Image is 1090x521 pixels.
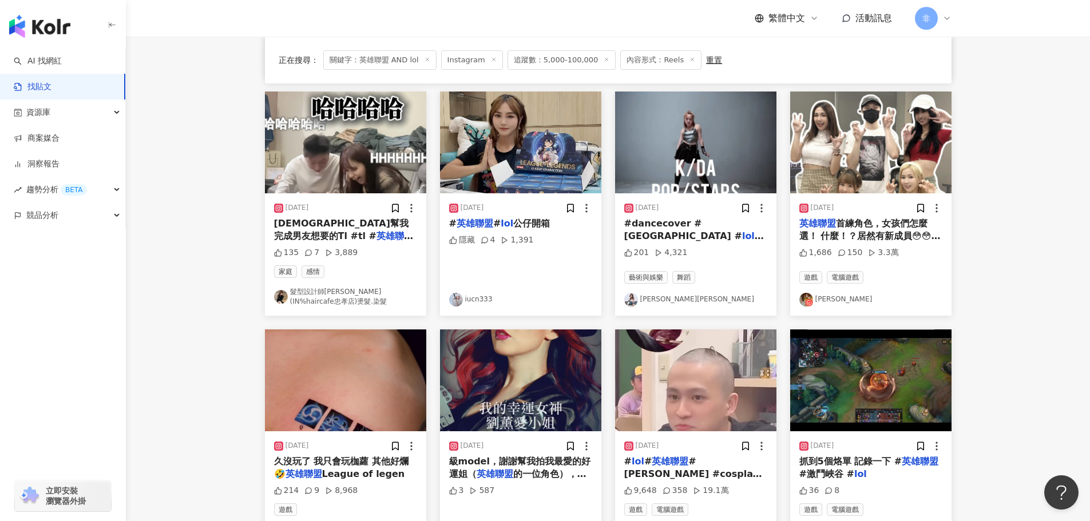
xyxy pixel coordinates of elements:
a: KOL Avatar[PERSON_NAME][PERSON_NAME] [624,293,767,307]
img: logo [9,15,70,38]
div: 201 [624,247,649,258]
span: #激鬥峽谷 # [799,468,854,479]
img: post-image [790,329,952,431]
mark: lol [854,468,867,479]
div: 19.1萬 [693,485,728,496]
mark: lol [501,218,513,229]
img: KOL Avatar [449,293,463,307]
span: 正在搜尋 ： [279,55,319,65]
div: [DATE] [636,203,659,213]
div: 9 [304,485,319,496]
mark: 英雄聯盟 [902,456,938,467]
img: KOL Avatar [799,293,813,307]
div: 135 [274,247,299,258]
div: [DATE] [286,441,309,451]
img: chrome extension [18,487,41,505]
span: #[PERSON_NAME] #cosplay #life [624,456,762,492]
span: 電腦遊戲 [652,503,688,516]
div: 8,968 [325,485,358,496]
div: 214 [274,485,299,496]
mark: 英雄聯盟 [286,468,322,479]
span: # [624,456,632,467]
span: 內容形式：Reels [620,50,701,70]
span: 感情 [302,265,324,278]
a: 商案媒合 [14,133,60,144]
img: post-image [265,329,426,431]
span: 級model，謝謝幫我拍我最愛的好運姐（ [449,456,590,479]
span: 活動訊息 [855,13,892,23]
div: 1,686 [799,247,832,258]
a: 找貼文 [14,81,51,93]
div: 1,391 [501,234,533,246]
img: KOL Avatar [274,290,288,304]
span: 公仔開箱 [513,218,550,229]
div: 4,321 [655,247,687,258]
a: KOL Avatariucn333 [449,293,592,307]
div: 3 [449,485,464,496]
div: BETA [61,184,87,196]
img: KOL Avatar [624,293,638,307]
span: 首練角色，女孩們怎麼選！ 什麼！？居然有新成員😳😳😳 - [DATE]第一次團練， 大家知道我們打什麼路嗎😎 @talonempress @psgtalon [799,218,941,293]
div: 9,648 [624,485,657,496]
mark: 英雄聯盟 [477,468,513,479]
div: 4 [481,234,496,246]
span: League of legen [322,468,405,479]
span: # [493,218,501,229]
span: rise [14,186,22,194]
span: 的一位角色），當然給她詮釋。fo [449,468,586,492]
span: 電腦遊戲 [827,503,863,516]
div: [DATE] [811,203,834,213]
mark: lol [632,456,644,467]
span: 立即安裝 瀏覽器外掛 [46,486,86,506]
span: 遊戲 [799,271,822,284]
div: 3,889 [325,247,358,258]
iframe: Help Scout Beacon - Open [1044,475,1079,510]
img: post-image [615,329,776,431]
span: 家庭 [274,265,297,278]
div: 7 [304,247,319,258]
mark: 英雄聯盟 [799,218,836,229]
div: 358 [663,485,688,496]
div: [DATE] [461,441,484,451]
span: 趨勢分析 [26,177,87,202]
mark: 英雄聯盟 [652,456,688,467]
div: 150 [838,247,863,258]
span: #dancecover #[GEOGRAPHIC_DATA] # [624,218,742,241]
mark: lol英雄聯盟 [624,230,764,254]
img: post-image [615,92,776,193]
span: 舞蹈 [672,271,695,284]
div: 3.3萬 [868,247,898,258]
img: post-image [265,92,426,193]
mark: 英雄聯盟 [457,218,493,229]
div: 重置 [706,55,722,65]
span: # [449,218,457,229]
div: [DATE] [636,441,659,451]
span: 遊戲 [624,503,647,516]
div: 8 [825,485,839,496]
span: 資源庫 [26,100,50,125]
span: 抓到5個烙單 記錄一下 # [799,456,902,467]
span: 遊戲 [799,503,822,516]
span: 藝術與娛樂 [624,271,668,284]
span: # [644,456,652,467]
div: 隱藏 [449,234,475,246]
span: 競品分析 [26,202,58,228]
img: post-image [440,329,601,431]
a: 洞察報告 [14,158,60,170]
span: 電腦遊戲 [827,271,863,284]
div: 36 [799,485,819,496]
span: [DEMOGRAPHIC_DATA]幫我完成男友想要的Tl #tl # [274,218,409,241]
mark: 英雄聯盟 [376,230,413,241]
img: post-image [790,92,952,193]
span: Instagram [441,50,503,70]
span: 追蹤數：5,000-100,000 [508,50,616,70]
a: searchAI 找網紅 [14,55,62,67]
div: [DATE] [461,203,484,213]
div: [DATE] [286,203,309,213]
span: 非 [922,12,930,25]
img: post-image [440,92,601,193]
div: [DATE] [811,441,834,451]
span: 久沒玩了 我只會玩枷蘿 其他好爛🤣 [274,456,409,479]
span: 遊戲 [274,503,297,516]
span: 關鍵字：英雄聯盟 AND lol [323,50,437,70]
